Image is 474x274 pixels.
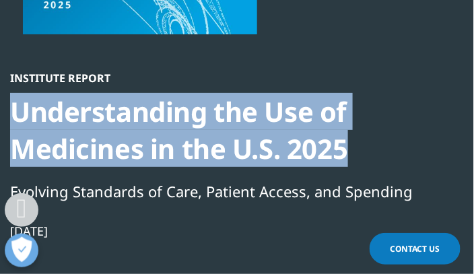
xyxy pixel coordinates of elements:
div: Evolving Standards of Care, Patient Access, and Spending [10,180,464,203]
div: Understanding the Use of Medicines in the U.S. 2025 [10,93,464,167]
span: Contact Us [390,243,440,254]
button: Open Preferences [5,234,38,267]
a: Contact Us [370,233,461,265]
div: [DATE] [10,223,464,239]
div: Institute Report [10,71,464,85]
